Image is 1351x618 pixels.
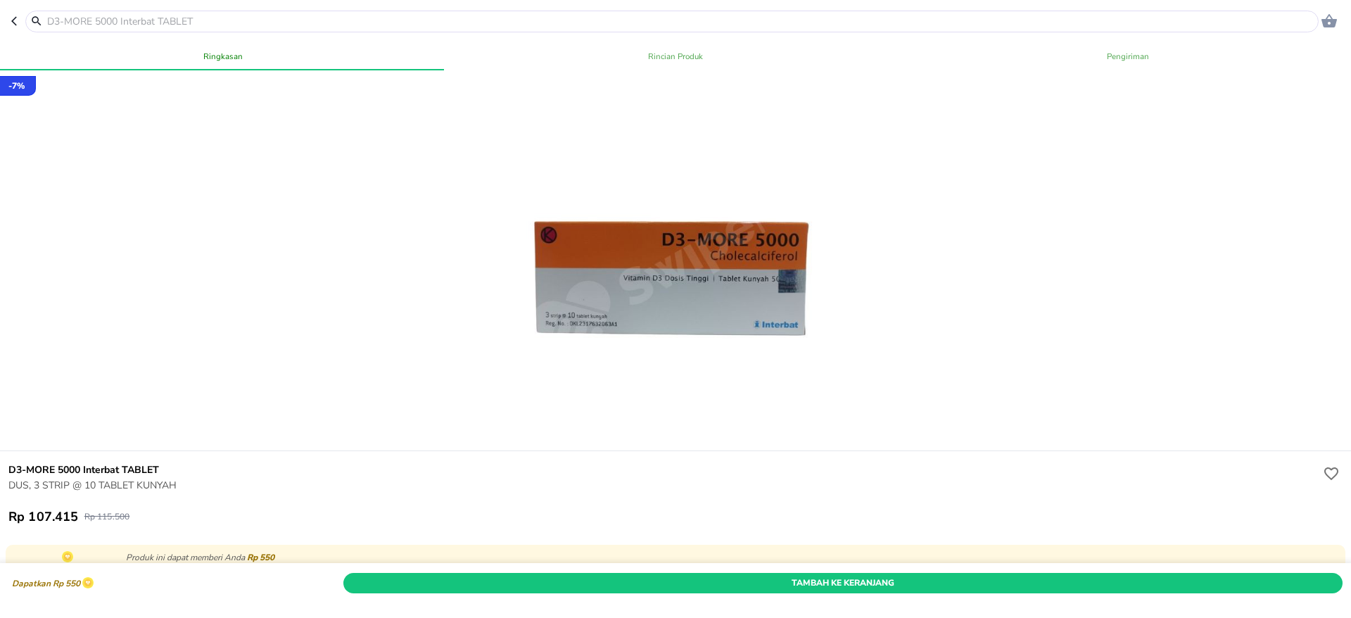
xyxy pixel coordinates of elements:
[343,572,1343,593] button: Tambah Ke Keranjang
[126,551,1336,564] p: Produk ini dapat memberi Anda
[8,478,1320,493] p: DUS, 3 STRIP @ 10 TABLET KUNYAH
[46,14,1315,29] input: D3-MORE 5000 Interbat TABLET
[84,511,130,522] p: Rp 115.500
[8,579,80,588] p: Dapatkan Rp 550
[8,508,79,525] p: Rp 107.415
[458,49,894,63] span: Rincian Produk
[910,49,1345,63] span: Pengiriman
[6,49,441,63] span: Ringkasan
[8,462,1320,478] h6: D3-MORE 5000 Interbat TABLET
[354,575,1332,590] span: Tambah Ke Keranjang
[8,80,25,92] p: - 7 %
[247,552,274,563] span: Rp 550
